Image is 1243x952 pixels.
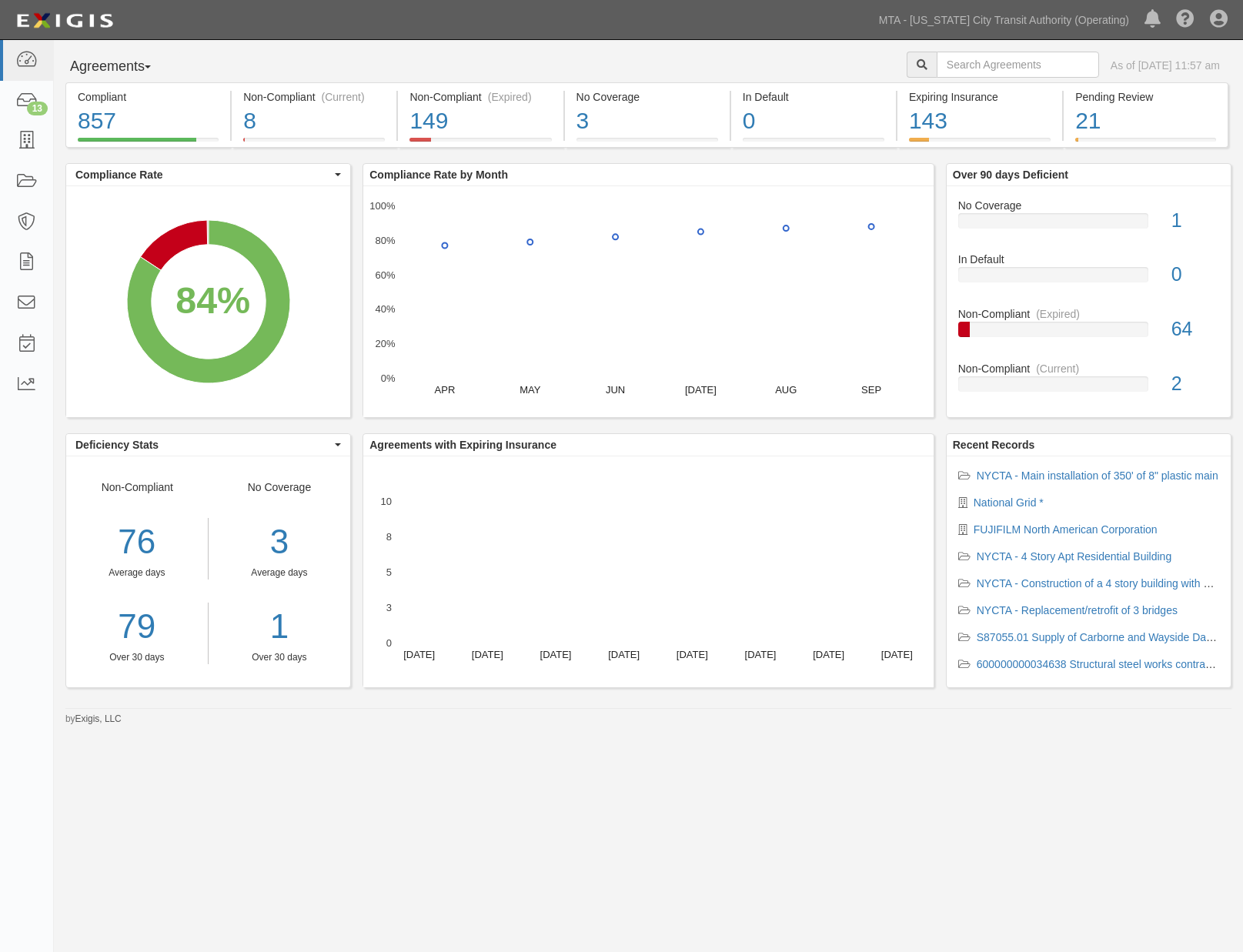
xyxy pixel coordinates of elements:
[409,89,551,105] div: Non-Compliant (Expired)
[78,105,219,138] div: 857
[386,531,392,543] text: 8
[66,603,208,651] a: 79
[1160,370,1231,398] div: 2
[775,384,797,396] text: AUG
[947,361,1231,376] div: Non-Compliant
[376,303,396,315] text: 40%
[363,186,934,417] svg: A chart.
[1160,207,1231,235] div: 1
[376,338,396,349] text: 20%
[363,456,934,687] svg: A chart.
[1075,89,1216,105] div: Pending Review
[65,52,181,82] button: Agreements
[220,651,339,664] div: Over 30 days
[220,566,339,580] div: Average days
[66,479,209,664] div: Non-Compliant
[369,169,508,181] b: Compliance Rate by Month
[488,89,532,105] div: (Expired)
[66,186,350,417] svg: A chart.
[220,603,339,651] a: 1
[977,604,1178,616] a: NYCTA - Replacement/retrofit of 3 bridges
[1111,58,1220,73] div: As of [DATE] 11:57 am
[175,274,250,327] div: 84%
[576,105,718,138] div: 3
[398,138,563,150] a: Non-Compliant(Expired)149
[376,235,396,246] text: 80%
[953,169,1068,181] b: Over 90 days Deficient
[953,439,1035,451] b: Recent Records
[743,89,884,105] div: In Default
[220,518,339,566] div: 3
[745,649,777,660] text: [DATE]
[435,384,456,396] text: APR
[731,138,896,150] a: In Default0
[606,384,625,396] text: JUN
[322,89,365,105] div: (Current)
[1064,138,1228,150] a: Pending Review21
[540,649,572,660] text: [DATE]
[977,469,1218,482] a: NYCTA - Main installation of 350' of 8" plastic main
[685,384,717,396] text: [DATE]
[232,138,396,150] a: Non-Compliant(Current)8
[958,361,1219,404] a: Non-Compliant(Current)2
[974,496,1044,509] a: National Grid *
[881,649,913,660] text: [DATE]
[871,5,1137,35] a: MTA - [US_STATE] City Transit Authority (Operating)
[937,52,1099,78] input: Search Agreements
[909,105,1051,138] div: 143
[66,434,350,456] button: Deficiency Stats
[677,649,708,660] text: [DATE]
[65,138,230,150] a: Compliant857
[381,372,396,384] text: 0%
[1160,316,1231,343] div: 64
[78,89,219,105] div: Compliant
[958,306,1219,361] a: Non-Compliant(Expired)64
[958,198,1219,252] a: No Coverage1
[75,167,331,182] span: Compliance Rate
[947,198,1231,213] div: No Coverage
[977,577,1229,590] a: NYCTA - Construction of a 4 story building with cellar
[12,7,118,35] img: logo-5460c22ac91f19d4615b14bd174203de0afe785f0fc80cf4dbbc73dc1793850b.png
[1036,306,1080,322] div: (Expired)
[897,138,1062,150] a: Expiring Insurance143
[243,89,385,105] div: Non-Compliant (Current)
[66,164,350,185] button: Compliance Rate
[472,649,503,660] text: [DATE]
[520,384,541,396] text: MAY
[608,649,640,660] text: [DATE]
[813,649,844,660] text: [DATE]
[958,252,1219,306] a: In Default0
[909,89,1051,105] div: Expiring Insurance
[1176,11,1195,29] i: Help Center - Complianz
[947,252,1231,267] div: In Default
[386,566,392,578] text: 5
[243,105,385,138] div: 8
[75,437,331,453] span: Deficiency Stats
[209,479,351,664] div: No Coverage
[66,651,208,664] div: Over 30 days
[381,496,392,507] text: 10
[386,602,392,613] text: 3
[27,102,48,115] div: 13
[386,637,392,649] text: 0
[65,713,122,726] small: by
[1075,105,1216,138] div: 21
[369,439,556,451] b: Agreements with Expiring Insurance
[565,138,730,150] a: No Coverage3
[861,384,881,396] text: SEP
[974,523,1158,536] a: FUJIFILM North American Corporation
[66,518,208,566] div: 76
[743,105,884,138] div: 0
[403,649,435,660] text: [DATE]
[409,105,551,138] div: 149
[75,713,122,724] a: Exigis, LLC
[66,566,208,580] div: Average days
[370,200,396,212] text: 100%
[1036,361,1079,376] div: (Current)
[1160,261,1231,289] div: 0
